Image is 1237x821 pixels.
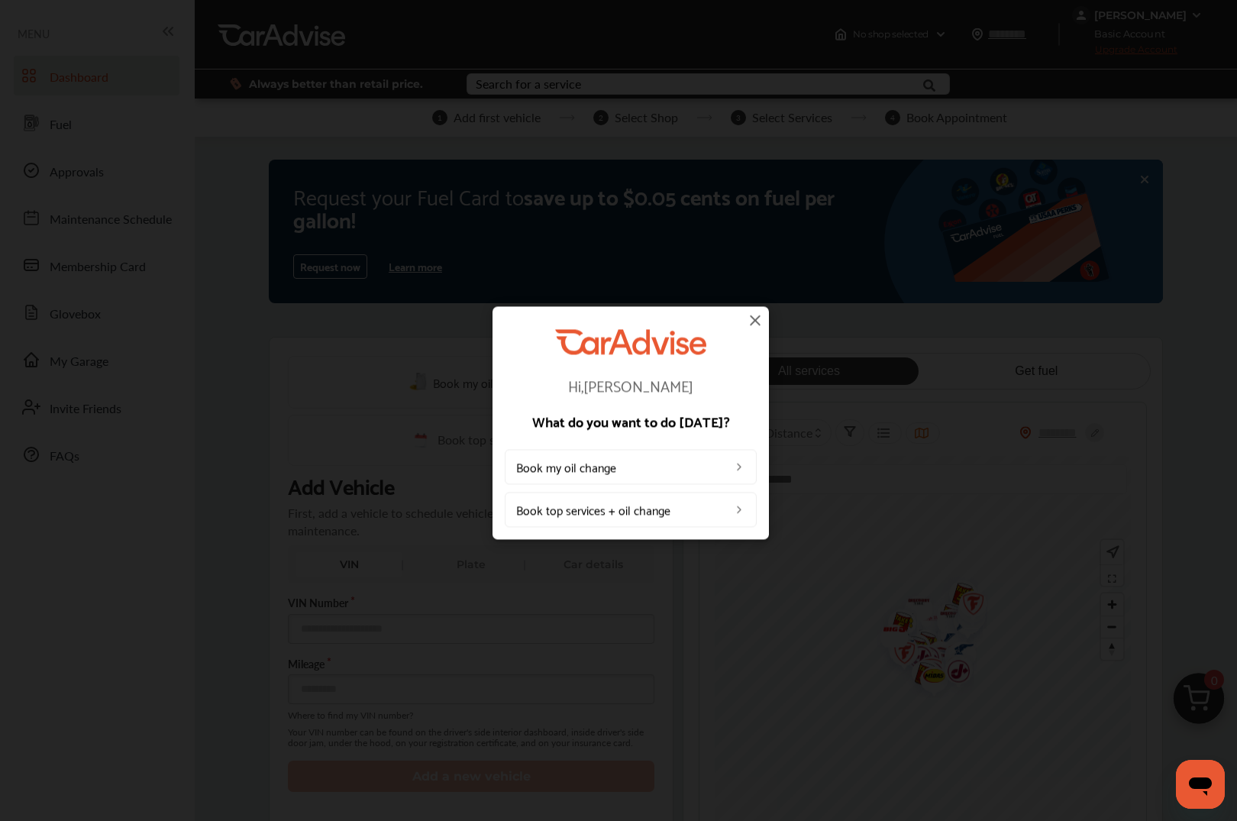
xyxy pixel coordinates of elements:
[505,414,757,428] p: What do you want to do [DATE]?
[555,329,706,354] img: CarAdvise Logo
[746,311,764,329] img: close-icon.a004319c.svg
[733,461,745,473] img: left_arrow_icon.0f472efe.svg
[505,492,757,527] a: Book top services + oil change
[733,503,745,516] img: left_arrow_icon.0f472efe.svg
[1176,760,1225,809] iframe: Button to launch messaging window
[505,449,757,484] a: Book my oil change
[505,377,757,393] p: Hi, [PERSON_NAME]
